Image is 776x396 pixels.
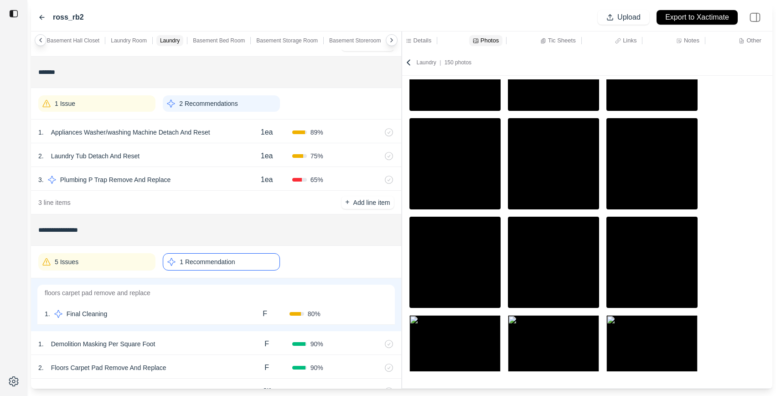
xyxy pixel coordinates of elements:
[47,361,170,374] p: Floors Carpet Pad Remove And Replace
[38,363,44,372] p: 2 .
[310,128,323,137] span: 89 %
[353,198,390,207] p: Add line item
[345,197,349,208] p: +
[264,362,269,373] p: F
[745,7,765,27] img: right-panel.svg
[746,36,761,44] p: Other
[193,37,245,44] p: Basement Bed Room
[111,37,147,44] p: Laundry Room
[47,338,159,350] p: Demolition Masking Per Square Foot
[264,339,269,349] p: F
[606,118,698,209] img: organizations%2F2dbcd02a-7045-4ada-acee-3b9868a44372%2Fdocusketch%2F68c1742589f0dd536aa3b772_Base...
[45,309,50,318] p: 1 .
[623,36,636,44] p: Links
[414,36,432,44] p: Details
[55,99,75,108] p: 1 Issue
[417,59,472,66] p: Laundry
[38,387,44,396] p: 3 .
[38,175,44,184] p: 3 .
[481,36,499,44] p: Photos
[47,150,144,162] p: Laundry Tub Detach And Reset
[55,257,78,266] p: 5 Issues
[261,174,273,185] p: 1ea
[665,12,729,23] p: Export to Xactimate
[508,217,599,308] img: organizations%2F2dbcd02a-7045-4ada-acee-3b9868a44372%2Fdocusketch%2F68c17425024a6d4d612e47da_Base...
[310,363,323,372] span: 90 %
[256,37,318,44] p: Basement Storage Room
[53,12,84,23] label: ross_rb2
[617,12,641,23] p: Upload
[47,126,214,139] p: Appliances Washer/washing Machine Detach And Reset
[261,151,273,162] p: 1ea
[409,217,501,308] img: organizations%2F2dbcd02a-7045-4ada-acee-3b9868a44372%2Fdocusketch%2F68c17425024a6d4d612e47da_Base...
[329,37,381,44] p: Basement Storeroom
[38,339,44,349] p: 1 .
[38,198,71,207] p: 3 line items
[63,307,111,320] p: Final Cleaning
[47,37,99,44] p: Basement Hall Closet
[548,36,576,44] p: Tic Sheets
[263,308,267,319] p: F
[436,59,445,66] span: |
[38,128,44,137] p: 1 .
[310,339,323,349] span: 90 %
[261,127,273,138] p: 1ea
[57,173,175,186] p: Plumbing P Trap Remove And Replace
[606,217,698,308] img: organizations%2F2dbcd02a-7045-4ada-acee-3b9868a44372%2Fdocusketch%2F68c17425024a6d4d612e47da_Base...
[445,59,471,66] span: 150 photos
[310,387,323,396] span: 90 %
[409,118,501,209] img: organizations%2F2dbcd02a-7045-4ada-acee-3b9868a44372%2Fdocusketch%2F68c1742589f0dd536aa3b772_Base...
[37,285,395,301] p: floors carpet pad remove and replace
[160,37,180,44] p: Laundry
[310,151,323,161] span: 75 %
[684,36,699,44] p: Notes
[179,99,238,108] p: 2 Recommendations
[308,309,321,318] span: 80 %
[38,151,44,161] p: 2 .
[9,9,18,18] img: toggle sidebar
[508,118,599,209] img: organizations%2F2dbcd02a-7045-4ada-acee-3b9868a44372%2Fdocusketch%2F68c1742589f0dd536aa3b772_Base...
[657,10,738,25] button: Export to Xactimate
[598,10,649,25] button: Upload
[310,175,323,184] span: 65 %
[180,257,235,266] p: 1 Recommendation
[341,196,393,209] button: +Add line item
